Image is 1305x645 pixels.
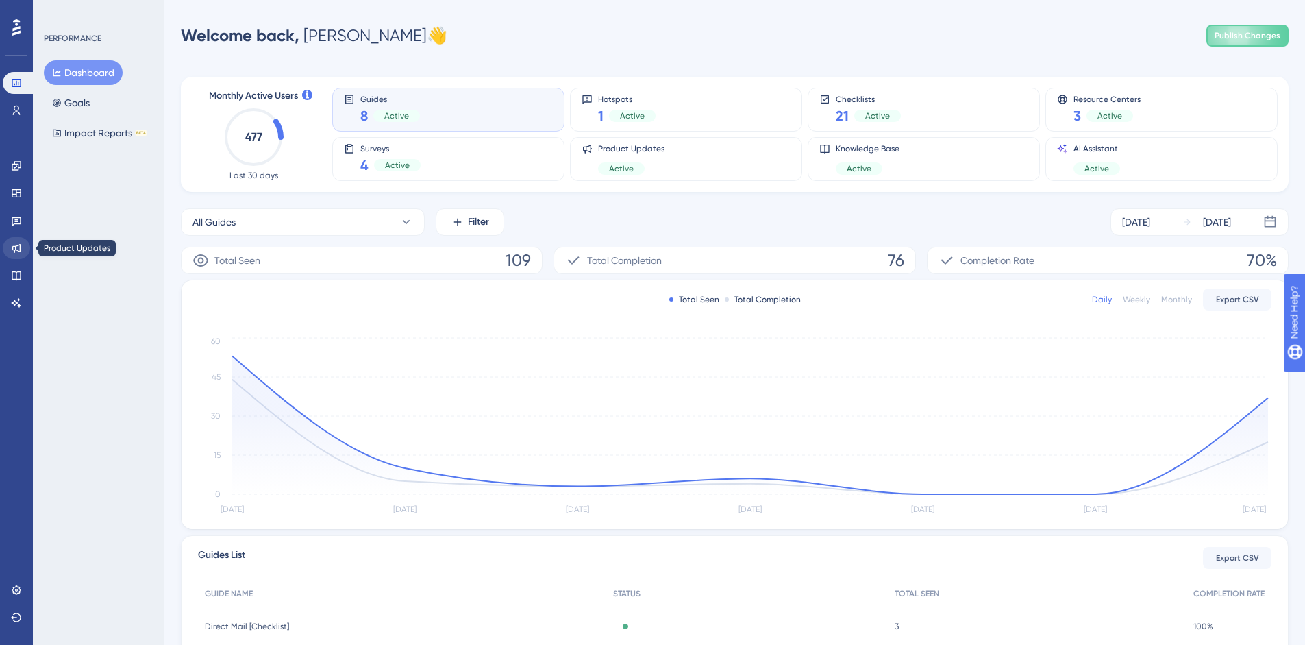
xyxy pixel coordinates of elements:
span: Product Updates [598,143,664,154]
span: Last 30 days [229,170,278,181]
tspan: [DATE] [1084,504,1107,514]
span: Total Seen [214,252,260,269]
span: Total Completion [587,252,662,269]
span: Active [620,110,645,121]
span: Guides [360,94,420,104]
span: Hotspots [598,94,656,104]
div: [DATE] [1203,214,1231,230]
span: 8 [360,106,368,125]
button: Filter [436,208,504,236]
iframe: UserGuiding AI Assistant Launcher [1247,591,1289,632]
span: 3 [1073,106,1081,125]
button: Impact ReportsBETA [44,121,156,145]
span: Checklists [836,94,901,104]
div: Total Seen [669,294,719,305]
button: Dashboard [44,60,123,85]
span: 3 [895,621,899,632]
span: COMPLETION RATE [1193,588,1265,599]
span: GUIDE NAME [205,588,253,599]
span: AI Assistant [1073,143,1120,154]
span: 70% [1247,250,1277,271]
span: Resource Centers [1073,94,1141,104]
span: 4 [360,156,369,175]
span: Active [1084,163,1109,174]
tspan: [DATE] [221,504,244,514]
div: [DATE] [1122,214,1150,230]
tspan: [DATE] [566,504,589,514]
span: Active [1097,110,1122,121]
span: Monthly Active Users [209,88,298,104]
tspan: 60 [211,337,221,346]
span: Publish Changes [1215,30,1280,41]
div: BETA [135,130,147,136]
span: Surveys [360,143,421,153]
span: Direct Mail [Checklist] [205,621,289,632]
button: Export CSV [1203,547,1271,569]
tspan: 15 [214,450,221,460]
span: Knowledge Base [836,143,899,154]
span: STATUS [613,588,641,599]
div: Monthly [1161,294,1192,305]
span: 109 [506,250,531,271]
span: Completion Rate [960,252,1034,269]
button: All Guides [181,208,425,236]
span: Active [865,110,890,121]
span: 21 [836,106,849,125]
text: 477 [245,130,262,143]
tspan: [DATE] [393,504,417,514]
tspan: [DATE] [1243,504,1266,514]
div: Daily [1092,294,1112,305]
tspan: 45 [212,372,221,382]
button: Goals [44,90,98,115]
span: Active [847,163,871,174]
span: Welcome back, [181,25,299,45]
span: Filter [468,214,489,230]
tspan: [DATE] [911,504,934,514]
span: Guides List [198,547,245,569]
span: 100% [1193,621,1213,632]
button: Export CSV [1203,289,1271,311]
span: TOTAL SEEN [895,588,939,599]
span: All Guides [192,214,236,230]
div: [PERSON_NAME] 👋 [181,25,447,47]
span: Active [385,160,410,171]
div: Total Completion [725,294,801,305]
span: Export CSV [1216,294,1259,305]
div: Weekly [1123,294,1150,305]
span: 76 [888,250,904,271]
span: Export CSV [1216,552,1259,563]
tspan: 0 [215,489,221,499]
span: Active [609,163,634,174]
span: Active [384,110,409,121]
span: 1 [598,106,604,125]
tspan: [DATE] [738,504,762,514]
button: Publish Changes [1206,25,1289,47]
tspan: 30 [211,411,221,421]
span: Need Help? [33,3,86,20]
div: PERFORMANCE [44,33,101,44]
